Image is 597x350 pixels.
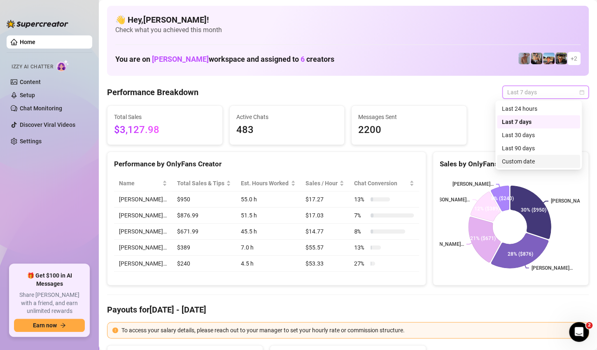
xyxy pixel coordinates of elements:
h4: Performance Breakdown [107,86,198,98]
img: AI Chatter [56,60,69,72]
span: 8 % [354,227,367,236]
td: $17.27 [301,191,349,208]
span: exclamation-circle [112,327,118,333]
iframe: Intercom live chat [569,322,589,342]
span: 6 [301,55,305,63]
td: [PERSON_NAME]… [114,191,172,208]
span: $3,127.98 [114,122,216,138]
a: Settings [20,138,42,145]
span: Sales / Hour [305,179,338,188]
div: Last 30 days [497,128,580,142]
span: arrow-right [60,322,66,328]
td: $389 [172,240,236,256]
h4: Payouts for [DATE] - [DATE] [107,304,589,315]
text: [PERSON_NAME]… [422,241,464,247]
span: 🎁 Get $100 in AI Messages [14,272,85,288]
text: [PERSON_NAME]… [550,198,592,204]
td: $17.03 [301,208,349,224]
span: Check what you achieved this month [115,26,581,35]
td: 55.0 h [236,191,301,208]
th: Sales / Hour [301,175,349,191]
div: Est. Hours Worked [241,179,289,188]
div: Last 90 days [502,144,575,153]
span: Earn now [33,322,57,329]
th: Name [114,175,172,191]
span: [PERSON_NAME] [152,55,209,63]
a: Home [20,39,35,45]
span: 13 % [354,195,367,204]
span: Last 7 days [507,86,584,98]
td: 7.0 h [236,240,301,256]
div: Custom date [497,155,580,168]
td: $55.57 [301,240,349,256]
span: Messages Sent [358,112,460,121]
span: Active Chats [236,112,338,121]
div: Last 7 days [497,115,580,128]
div: Last 90 days [497,142,580,155]
span: Name [119,179,161,188]
td: $671.99 [172,224,236,240]
td: [PERSON_NAME]… [114,256,172,272]
a: Discover Viral Videos [20,121,75,128]
div: Last 7 days [502,117,575,126]
span: 13 % [354,243,367,252]
td: [PERSON_NAME]… [114,240,172,256]
text: [PERSON_NAME]… [452,182,493,187]
td: $240 [172,256,236,272]
span: + 2 [571,54,577,63]
span: Share [PERSON_NAME] with a friend, and earn unlimited rewards [14,291,85,315]
div: Custom date [502,157,575,166]
th: Total Sales & Tips [172,175,236,191]
img: George [531,53,542,64]
img: Zach [543,53,555,64]
td: $876.99 [172,208,236,224]
span: Total Sales & Tips [177,179,225,188]
a: Content [20,79,41,85]
div: Last 24 hours [497,102,580,115]
button: Earn nowarrow-right [14,319,85,332]
span: 2200 [358,122,460,138]
span: 483 [236,122,338,138]
img: logo-BBDzfeDw.svg [7,20,68,28]
text: [PERSON_NAME]… [429,197,470,203]
span: calendar [579,90,584,95]
td: 4.5 h [236,256,301,272]
td: $14.77 [301,224,349,240]
span: 27 % [354,259,367,268]
div: Sales by OnlyFans Creator [440,159,582,170]
span: Izzy AI Chatter [12,63,53,71]
h4: 👋 Hey, [PERSON_NAME] ! [115,14,581,26]
td: [PERSON_NAME]… [114,224,172,240]
td: [PERSON_NAME]… [114,208,172,224]
span: 7 % [354,211,367,220]
td: 45.5 h [236,224,301,240]
img: Joey [518,53,530,64]
a: Setup [20,92,35,98]
th: Chat Conversion [349,175,419,191]
span: Chat Conversion [354,179,408,188]
div: To access your salary details, please reach out to your manager to set your hourly rate or commis... [121,326,583,335]
div: Last 30 days [502,131,575,140]
span: 2 [586,322,592,329]
text: [PERSON_NAME]… [531,265,572,271]
span: Total Sales [114,112,216,121]
td: $950 [172,191,236,208]
h1: You are on workspace and assigned to creators [115,55,334,64]
div: Performance by OnlyFans Creator [114,159,419,170]
a: Chat Monitoring [20,105,62,112]
td: 51.5 h [236,208,301,224]
img: Nathan [555,53,567,64]
td: $53.33 [301,256,349,272]
div: Last 24 hours [502,104,575,113]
